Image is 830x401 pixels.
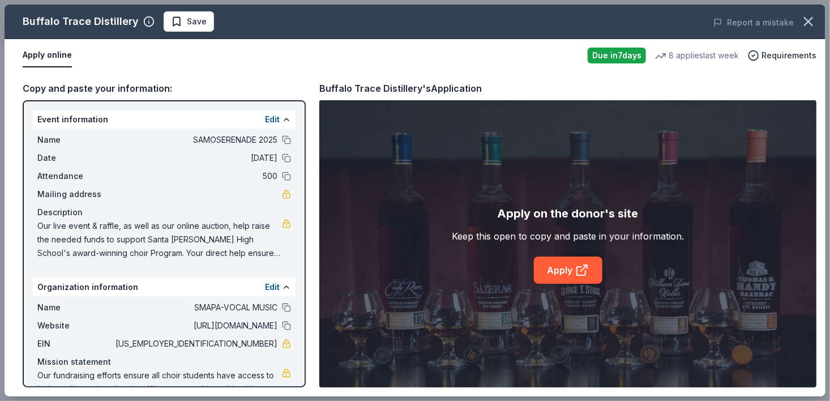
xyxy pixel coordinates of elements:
span: [US_EMPLOYER_IDENTIFICATION_NUMBER] [113,337,277,351]
div: Mission statement [37,355,291,369]
span: Name [37,133,113,147]
div: Keep this open to copy and paste in your information. [452,229,684,243]
button: Report a mistake [713,16,794,29]
span: Mailing address [37,187,113,201]
span: Attendance [37,169,113,183]
div: Organization information [33,278,296,296]
span: EIN [37,337,113,351]
button: Edit [265,280,280,294]
button: Save [164,11,214,32]
div: Event information [33,110,296,129]
span: SMAPA-VOCAL MUSIC [113,301,277,314]
a: Apply [534,257,602,284]
span: [DATE] [113,151,277,165]
div: Description [37,206,291,219]
div: Apply on the donor's site [498,204,639,223]
span: Our live event & raffle, as well as our online auction, help raise the needed funds to support Sa... [37,219,282,260]
span: [URL][DOMAIN_NAME] [113,319,277,332]
button: Edit [265,113,280,126]
span: Date [37,151,113,165]
button: Requirements [748,49,816,62]
div: Buffalo Trace Distillery's Application [319,81,482,96]
span: Save [187,15,207,28]
span: 500 [113,169,277,183]
span: Name [37,301,113,314]
button: Apply online [23,44,72,67]
span: Requirements [761,49,816,62]
div: Due in 7 days [588,48,646,63]
span: SAMOSERENADE 2025 [113,133,277,147]
div: 8 applies last week [655,49,739,62]
span: Website [37,319,113,332]
div: Buffalo Trace Distillery [23,12,139,31]
div: Copy and paste your information: [23,81,306,96]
